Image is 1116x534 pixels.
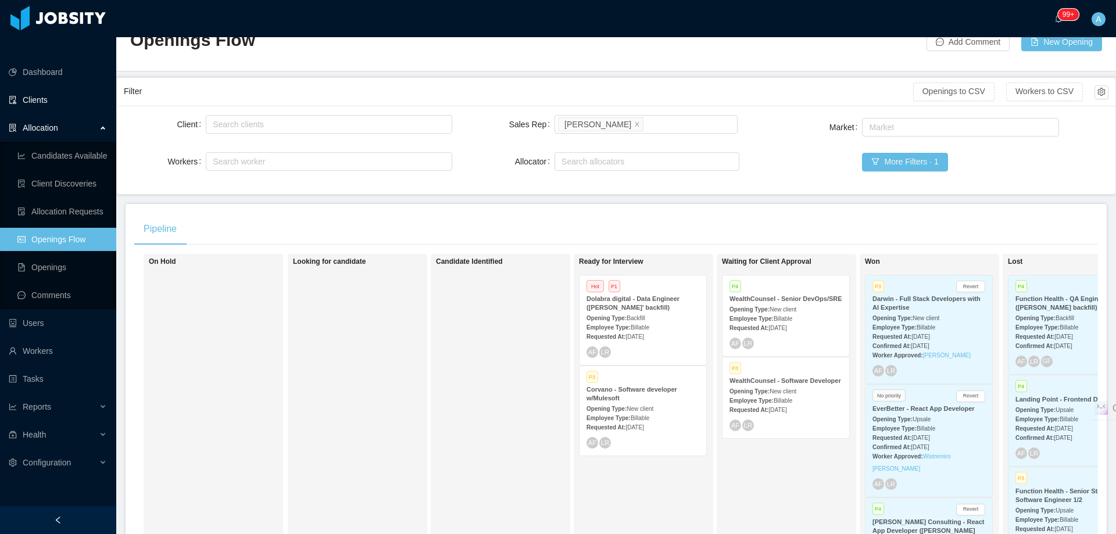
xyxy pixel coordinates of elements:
span: [DATE] [911,444,929,450]
span: Configuration [23,458,71,467]
i: icon: setting [9,458,17,467]
strong: Corvano - Software developer w/Mulesoft [586,386,677,402]
span: Billable [1060,324,1078,331]
span: No priority [872,389,906,402]
span: LR [601,348,610,356]
strong: Requested At: [1015,526,1054,532]
strong: Worker Approved: [872,453,923,460]
button: Revert [956,504,985,515]
input: Client [209,117,216,131]
span: Allocation [23,123,58,132]
span: [DATE] [625,334,643,340]
h1: Won [865,257,1028,266]
span: P3 [729,362,741,374]
h1: On Hold [149,257,312,266]
span: [DATE] [1054,343,1072,349]
strong: Employee Type: [729,397,774,404]
span: Backfill [1056,315,1074,321]
span: New client [770,306,796,313]
span: AF [588,439,596,446]
span: Upsale [913,416,931,422]
span: Billable [774,397,792,404]
strong: Requested At: [872,334,911,340]
span: Hot [586,280,604,292]
span: AF [1017,450,1025,457]
strong: WealthCounsel - Software Developer [729,377,841,384]
label: Market [829,123,863,132]
input: Market [865,120,872,134]
span: Billable [631,415,649,421]
span: LR [744,339,753,347]
span: New client [913,315,939,321]
span: LR [1030,450,1039,457]
i: icon: solution [9,124,17,132]
span: P3 [586,371,598,383]
span: [DATE] [911,435,929,441]
a: icon: pie-chartDashboard [9,60,107,84]
span: [DATE] [768,325,786,331]
strong: Opening Type: [872,315,913,321]
strong: Requested At: [586,334,625,340]
strong: Opening Type: [1015,407,1056,413]
strong: Opening Type: [1015,507,1056,514]
a: icon: file-textOpenings [17,256,107,279]
strong: Requested At: [729,407,768,413]
strong: Opening Type: [586,406,627,412]
a: [PERSON_NAME] [923,352,971,359]
div: Market [869,121,1047,133]
strong: Requested At: [1015,425,1054,432]
strong: Confirmed At: [1015,343,1054,349]
span: AF [874,481,882,488]
strong: Employee Type: [586,415,631,421]
strong: Function Health - QA Engineer ([PERSON_NAME] backfill) [1015,295,1108,311]
strong: Opening Type: [872,416,913,422]
strong: Confirmed At: [1015,435,1054,441]
button: icon: messageAdd Comment [927,33,1010,51]
span: AF [1017,358,1025,365]
span: AF [588,349,596,356]
strong: Employee Type: [1015,324,1060,331]
span: P4 [1015,380,1027,392]
span: Billable [917,324,935,331]
i: icon: medicine-box [9,431,17,439]
span: LR [887,481,896,488]
span: P4 [729,280,741,292]
a: icon: line-chartCandidates Available [17,144,107,167]
a: icon: messageComments [17,284,107,307]
i: icon: line-chart [9,403,17,411]
span: AF [731,422,739,429]
strong: Darwin - Full Stack Developers with AI Expertise [872,295,981,311]
div: Search allocators [561,156,727,167]
div: Pipeline [134,213,186,245]
a: icon: robotUsers [9,311,107,335]
i: icon: close [634,121,640,128]
span: Upsale [1056,407,1074,413]
a: icon: profileTasks [9,367,107,390]
i: icon: left [54,516,62,524]
span: Billable [1060,416,1078,422]
h1: Candidate Identified [436,257,599,266]
span: A [1096,12,1101,26]
a: icon: idcardOpenings Flow [17,228,107,251]
a: icon: userWorkers [9,339,107,363]
span: AF [731,340,739,347]
strong: Employee Type: [872,425,917,432]
strong: Employee Type: [1015,416,1060,422]
strong: EverBetter - React App Developer [872,405,975,412]
span: LR [601,439,610,446]
span: [DATE] [1054,435,1072,441]
span: Billable [631,324,649,331]
span: [DATE] [911,334,929,340]
strong: Requested At: [872,435,911,441]
strong: Employee Type: [1015,517,1060,523]
a: icon: auditClients [9,88,107,112]
span: Upsale [1056,507,1074,514]
strong: Opening Type: [586,315,627,321]
a: icon: file-searchClient Discoveries [17,172,107,195]
input: Allocator [558,155,564,169]
span: [DATE] [1054,334,1072,340]
div: Filter [124,81,913,102]
span: Billable [917,425,935,432]
span: [DATE] [625,424,643,431]
strong: Function Health - Senior Staff Software Engineer 1/2 [1015,488,1106,503]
